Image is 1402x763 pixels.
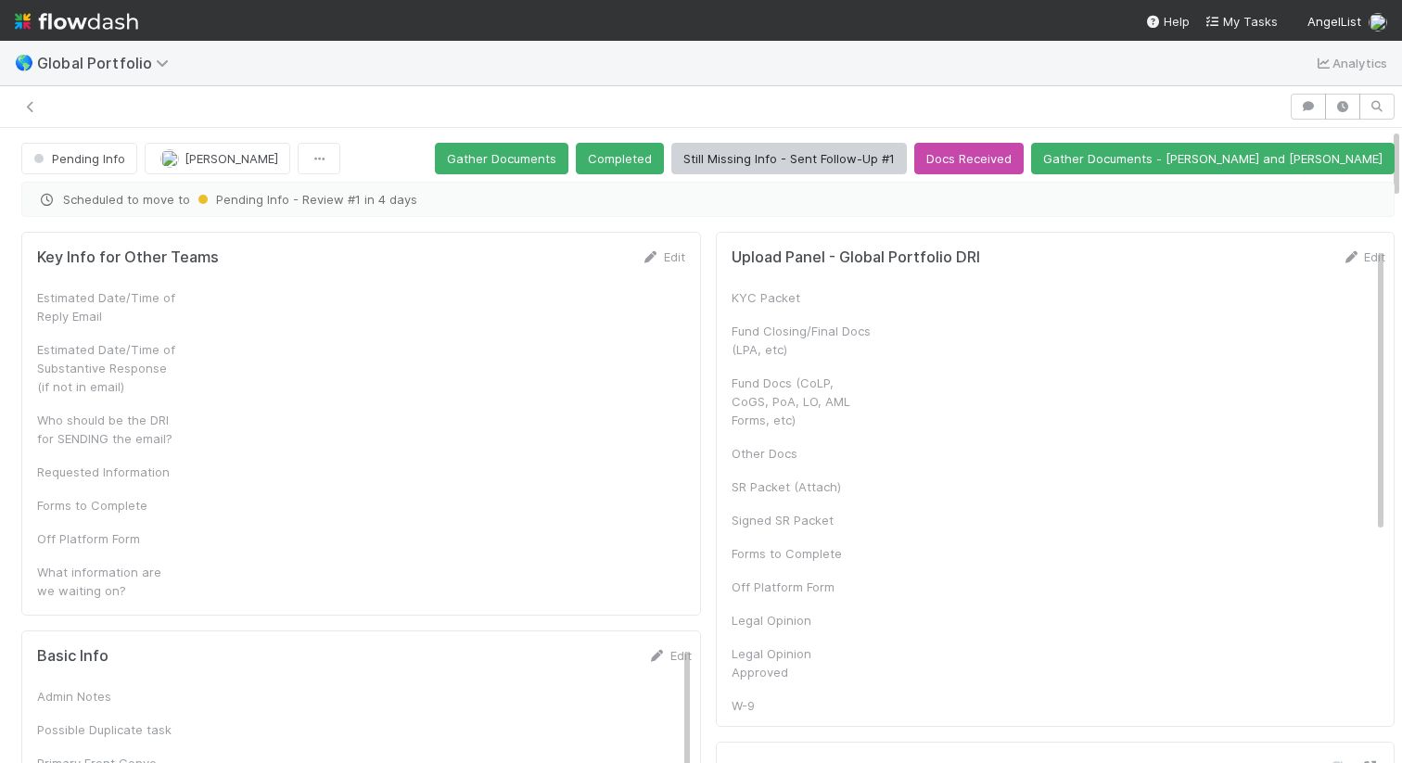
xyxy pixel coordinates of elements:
[37,54,178,72] span: Global Portfolio
[37,563,176,600] div: What information are we waiting on?
[732,544,871,563] div: Forms to Complete
[732,444,871,463] div: Other Docs
[671,143,907,174] button: Still Missing Info - Sent Follow-Up #1
[37,687,176,706] div: Admin Notes
[194,192,361,207] span: Pending Info - Review #1
[732,477,871,496] div: SR Packet (Attach)
[732,248,980,267] h5: Upload Panel - Global Portfolio DRI
[37,190,1379,209] span: Scheduled to move to in 4 days
[642,249,685,264] a: Edit
[648,648,692,663] a: Edit
[1307,14,1361,29] span: AngelList
[37,720,176,739] div: Possible Duplicate task
[914,143,1024,174] button: Docs Received
[576,143,664,174] button: Completed
[37,463,176,481] div: Requested Information
[37,529,176,548] div: Off Platform Form
[37,411,176,448] div: Who should be the DRI for SENDING the email?
[732,511,871,529] div: Signed SR Packet
[1204,14,1278,29] span: My Tasks
[37,647,108,666] h5: Basic Info
[732,288,871,307] div: KYC Packet
[185,151,278,166] span: [PERSON_NAME]
[15,6,138,37] img: logo-inverted-e16ddd16eac7371096b0.svg
[1031,143,1395,174] button: Gather Documents - [PERSON_NAME] and [PERSON_NAME]
[15,55,33,70] span: 🌎
[37,288,176,325] div: Estimated Date/Time of Reply Email
[732,644,871,681] div: Legal Opinion Approved
[732,696,871,715] div: W-9
[1342,249,1385,264] a: Edit
[435,143,568,174] button: Gather Documents
[1369,13,1387,32] img: avatar_c584de82-e924-47af-9431-5c284c40472a.png
[145,143,290,174] button: [PERSON_NAME]
[732,322,871,359] div: Fund Closing/Final Docs (LPA, etc)
[1204,12,1278,31] a: My Tasks
[1314,52,1387,74] a: Analytics
[1145,12,1190,31] div: Help
[732,611,871,629] div: Legal Opinion
[160,149,179,168] img: avatar_c584de82-e924-47af-9431-5c284c40472a.png
[37,496,176,515] div: Forms to Complete
[732,578,871,596] div: Off Platform Form
[732,374,871,429] div: Fund Docs (CoLP, CoGS, PoA, LO, AML Forms, etc)
[37,340,176,396] div: Estimated Date/Time of Substantive Response (if not in email)
[37,248,219,267] h5: Key Info for Other Teams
